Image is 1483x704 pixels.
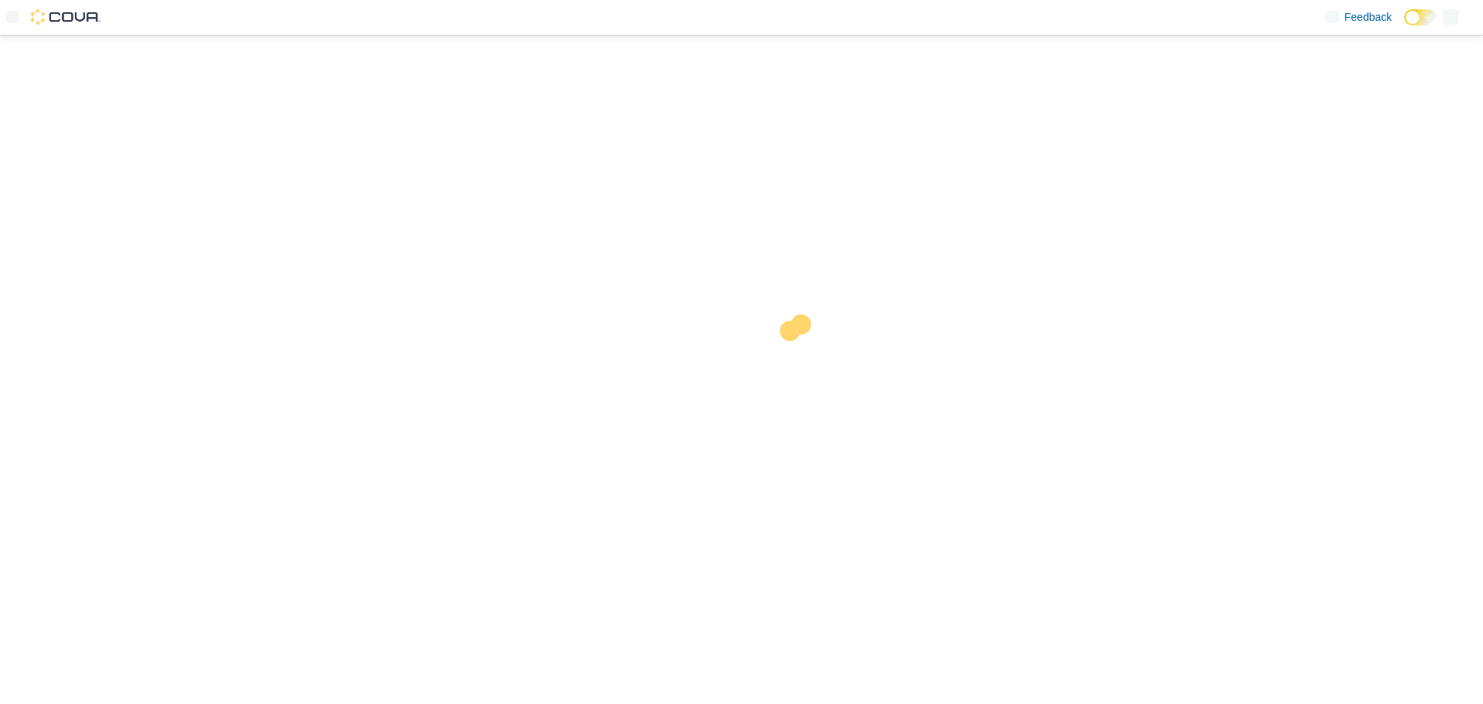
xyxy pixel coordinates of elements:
input: Dark Mode [1404,9,1437,26]
img: cova-loader [741,303,857,419]
a: Feedback [1320,2,1398,32]
span: Feedback [1345,9,1392,25]
span: Dark Mode [1404,26,1405,26]
img: Cova [31,9,100,25]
